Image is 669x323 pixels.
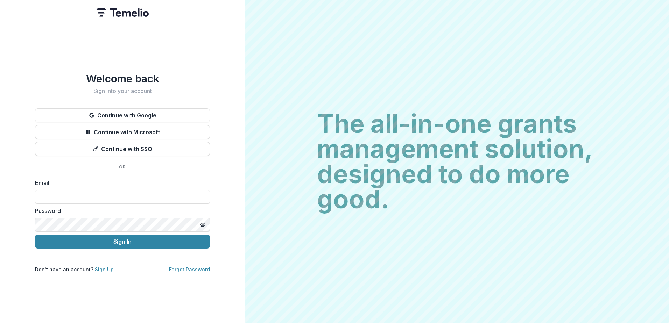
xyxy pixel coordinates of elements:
label: Password [35,207,206,215]
button: Continue with SSO [35,142,210,156]
p: Don't have an account? [35,266,114,273]
button: Sign In [35,235,210,249]
h2: Sign into your account [35,88,210,94]
label: Email [35,179,206,187]
h1: Welcome back [35,72,210,85]
img: Temelio [96,8,149,17]
button: Continue with Microsoft [35,125,210,139]
button: Toggle password visibility [197,219,209,230]
a: Sign Up [95,266,114,272]
a: Forgot Password [169,266,210,272]
button: Continue with Google [35,108,210,122]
